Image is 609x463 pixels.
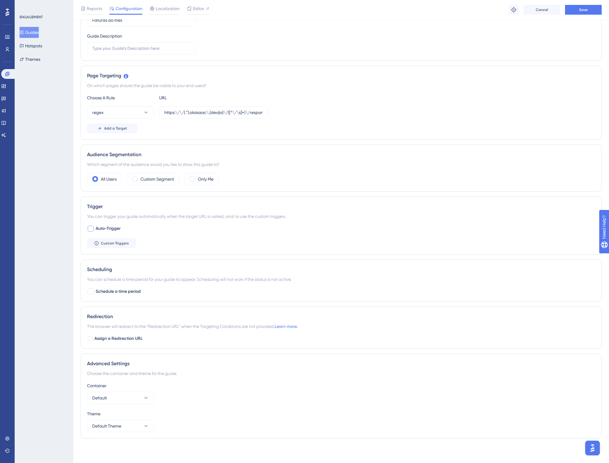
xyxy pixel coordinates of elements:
div: ENGAGEMENT [20,15,43,20]
div: Which segment of the audience would you like to show this guide to? [87,161,595,168]
label: All Users [101,175,117,183]
input: Type your Guide’s Name here [92,17,191,24]
span: Custom Triggers [101,241,129,246]
div: Theme [87,410,595,417]
button: Themes [20,54,40,65]
button: Default [87,392,154,404]
span: Editor [193,5,204,12]
button: Save [565,5,602,15]
span: The browser will redirect to the “Redirection URL” when the Targeting Conditions are not provided. [87,323,297,330]
button: regex [87,106,154,119]
div: Page Targeting [87,72,595,79]
button: Hotspots [20,40,42,51]
div: Choose the container and theme for the guide. [87,370,595,377]
span: Default Theme [92,422,121,430]
span: Assign a Redirection URL [94,335,143,342]
span: Default [92,394,107,402]
span: Localization [156,5,180,12]
span: regex [92,109,104,116]
iframe: UserGuiding AI Assistant Launcher [583,439,602,457]
div: Audience Segmentation [87,151,595,158]
input: yourwebsite.com/path [164,109,263,116]
div: Container [87,382,595,389]
div: Guide Description [87,32,122,40]
div: Advanced Settings [87,360,595,367]
div: You can trigger your guide automatically when the target URL is visited, and/or use the custom tr... [87,213,595,220]
span: Add a Target [104,126,127,131]
span: Schedule a time period [96,288,141,295]
input: Type your Guide’s Description here [92,45,191,52]
span: Need Help? [14,2,38,9]
span: Save [579,7,588,12]
div: URL [159,94,226,101]
span: Cancel [536,7,548,12]
span: Auto-Trigger [96,225,121,232]
div: You can schedule a time period for your guide to appear. Scheduling will not work if the status i... [87,276,595,283]
div: Redirection [87,313,595,320]
a: Learn more. [275,324,297,329]
label: Only Me [198,175,213,183]
button: Add a Target [87,123,137,133]
button: Cancel [523,5,560,15]
span: Configuration [115,5,142,12]
label: Custom Segment [140,175,174,183]
div: Trigger [87,203,595,210]
div: Choose A Rule [87,94,154,101]
div: Scheduling [87,266,595,273]
div: On which pages should the guide be visible to your end users? [87,82,595,89]
span: Reports [87,5,102,12]
button: Default Theme [87,420,154,432]
button: Custom Triggers [87,238,136,248]
button: Guides [20,27,39,38]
